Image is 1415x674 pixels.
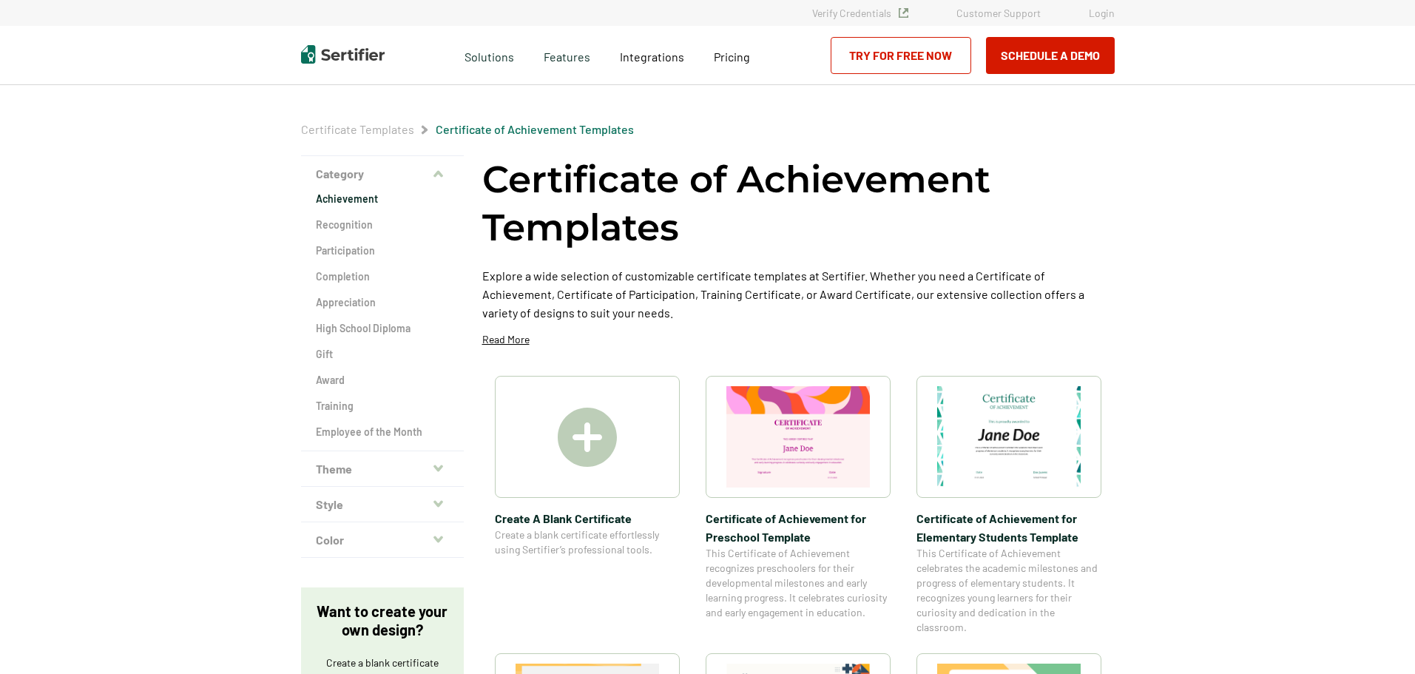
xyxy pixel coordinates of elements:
[620,46,684,64] a: Integrations
[316,602,449,639] p: Want to create your own design?
[316,243,449,258] a: Participation
[495,509,680,528] span: Create A Blank Certificate
[301,156,464,192] button: Category
[436,122,634,136] a: Certificate of Achievement Templates
[301,487,464,522] button: Style
[916,509,1101,546] span: Certificate of Achievement for Elementary Students Template
[301,122,414,137] span: Certificate Templates
[301,122,414,136] a: Certificate Templates
[916,376,1101,635] a: Certificate of Achievement for Elementary Students TemplateCertificate of Achievement for Element...
[301,192,464,451] div: Category
[316,295,449,310] a: Appreciation
[316,347,449,362] a: Gift
[316,321,449,336] a: High School Diploma
[316,269,449,284] a: Completion
[316,399,449,414] a: Training
[301,522,464,558] button: Color
[482,155,1115,252] h1: Certificate of Achievement Templates
[812,7,908,19] a: Verify Credentials
[301,451,464,487] button: Theme
[899,8,908,18] img: Verified
[706,376,891,635] a: Certificate of Achievement for Preschool TemplateCertificate of Achievement for Preschool Templat...
[831,37,971,74] a: Try for Free Now
[956,7,1041,19] a: Customer Support
[558,408,617,467] img: Create A Blank Certificate
[482,266,1115,322] p: Explore a wide selection of customizable certificate templates at Sertifier. Whether you need a C...
[726,386,870,488] img: Certificate of Achievement for Preschool Template
[465,46,514,64] span: Solutions
[316,425,449,439] a: Employee of the Month
[316,373,449,388] a: Award
[1089,7,1115,19] a: Login
[301,122,634,137] div: Breadcrumb
[495,528,680,557] span: Create a blank certificate effortlessly using Sertifier’s professional tools.
[714,50,750,64] span: Pricing
[620,50,684,64] span: Integrations
[482,332,530,347] p: Read More
[706,546,891,620] span: This Certificate of Achievement recognizes preschoolers for their developmental milestones and ea...
[706,509,891,546] span: Certificate of Achievement for Preschool Template
[916,546,1101,635] span: This Certificate of Achievement celebrates the academic milestones and progress of elementary stu...
[436,122,634,137] span: Certificate of Achievement Templates
[544,46,590,64] span: Features
[316,192,449,206] a: Achievement
[301,45,385,64] img: Sertifier | Digital Credentialing Platform
[316,218,449,232] a: Recognition
[937,386,1081,488] img: Certificate of Achievement for Elementary Students Template
[714,46,750,64] a: Pricing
